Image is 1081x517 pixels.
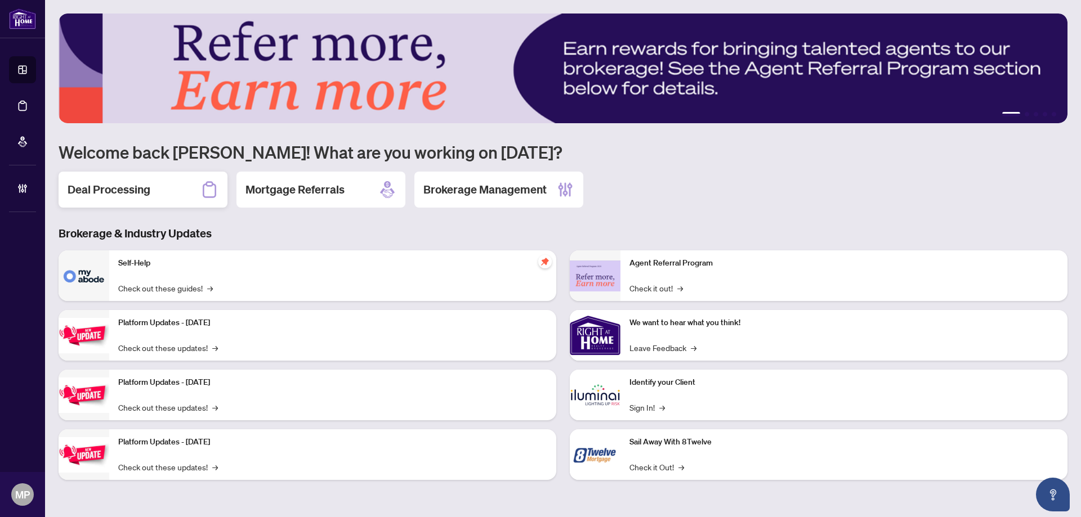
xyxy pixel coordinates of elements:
h2: Mortgage Referrals [245,182,345,197]
a: Check out these updates!→ [118,461,218,473]
h2: Deal Processing [68,182,150,197]
button: 5 [1052,112,1056,116]
a: Check out these updates!→ [118,341,218,354]
img: Agent Referral Program [570,260,620,291]
p: Identify your Client [629,376,1058,389]
a: Check out these guides!→ [118,282,213,294]
img: logo [9,8,36,29]
a: Leave Feedback→ [629,341,696,354]
img: Platform Updates - July 8, 2025 [59,377,109,413]
p: We want to hear what you think! [629,317,1058,329]
button: 3 [1034,112,1038,116]
a: Check it Out!→ [629,461,684,473]
p: Self-Help [118,257,547,269]
span: → [212,341,218,354]
button: 2 [1025,112,1029,116]
img: Slide 0 [59,14,1067,123]
button: 4 [1043,112,1047,116]
a: Sign In!→ [629,401,665,413]
span: → [677,282,683,294]
img: Platform Updates - July 21, 2025 [59,318,109,353]
span: → [691,341,696,354]
span: → [678,461,684,473]
span: → [212,401,218,413]
img: Identify your Client [570,370,620,420]
button: 1 [1002,112,1020,116]
span: → [212,461,218,473]
span: → [207,282,213,294]
h2: Brokerage Management [423,182,547,197]
img: We want to hear what you think! [570,310,620,361]
p: Platform Updates - [DATE] [118,376,547,389]
span: → [659,401,665,413]
h1: Welcome back [PERSON_NAME]! What are you working on [DATE]? [59,141,1067,163]
img: Self-Help [59,250,109,301]
p: Platform Updates - [DATE] [118,436,547,448]
p: Agent Referral Program [629,257,1058,269]
a: Check out these updates!→ [118,401,218,413]
img: Platform Updates - June 23, 2025 [59,437,109,473]
span: pushpin [538,255,552,268]
button: Open asap [1036,478,1070,511]
p: Platform Updates - [DATE] [118,317,547,329]
img: Sail Away With 8Twelve [570,429,620,480]
span: MP [15,487,30,502]
a: Check it out!→ [629,282,683,294]
p: Sail Away With 8Twelve [629,436,1058,448]
h3: Brokerage & Industry Updates [59,226,1067,241]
